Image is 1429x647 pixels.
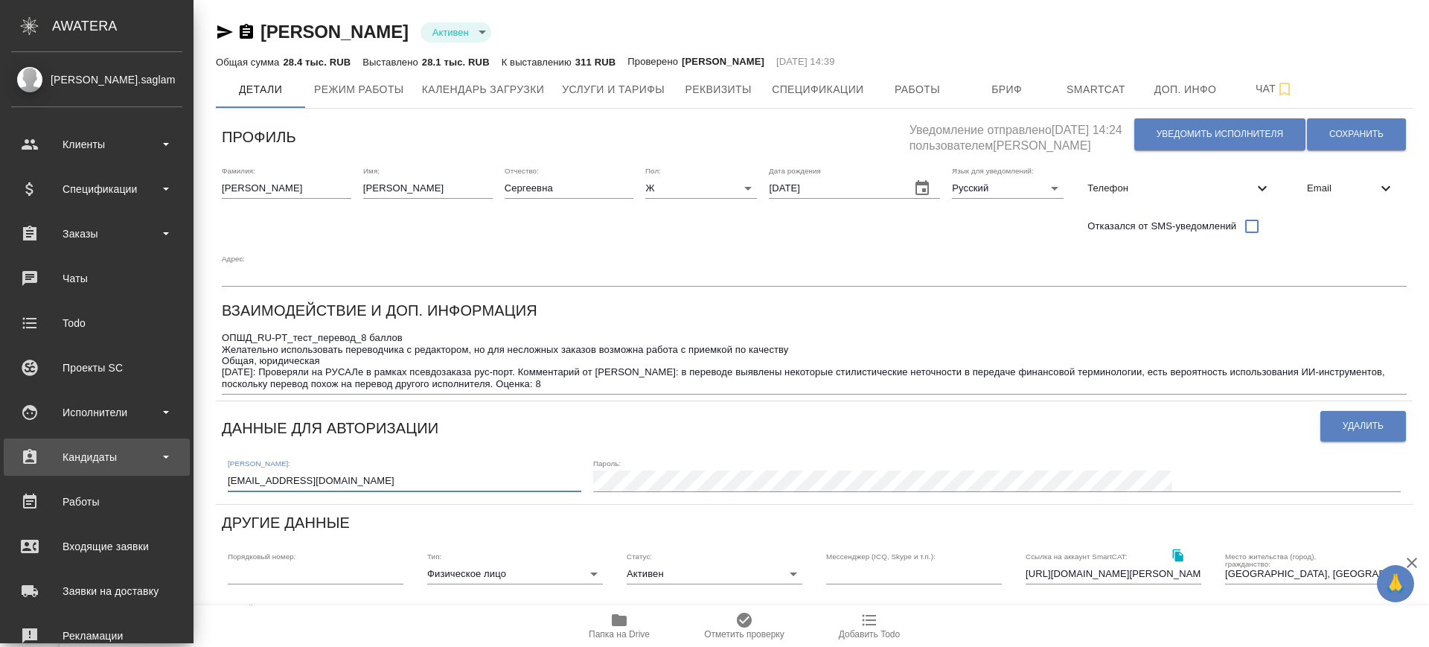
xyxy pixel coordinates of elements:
[645,167,661,174] label: Пол:
[839,629,900,640] span: Добавить Todo
[1377,565,1414,602] button: 🙏
[222,167,255,174] label: Фамилия:
[1087,181,1253,196] span: Телефон
[362,57,422,68] p: Выставлено
[4,349,190,386] a: Проекты SC
[826,604,905,611] label: Макс. сум. вып. за раз:
[1061,80,1132,99] span: Smartcat
[682,605,807,647] button: Отметить проверку
[11,535,182,558] div: Входящие заявки
[427,564,603,584] div: Физическое лицо
[682,80,754,99] span: Реквизиты
[1383,568,1408,599] span: 🙏
[421,22,491,42] div: Активен
[1239,80,1311,98] span: Чат
[52,11,194,41] div: AWATERA
[4,528,190,565] a: Входящие заявки
[216,23,234,41] button: Скопировать ссылку для ЯМессенджера
[1150,80,1221,99] span: Доп. инфо
[237,23,255,41] button: Скопировать ссылку
[228,460,290,468] label: [PERSON_NAME]:
[645,178,757,199] div: Ж
[1329,128,1384,141] span: Сохранить
[11,178,182,200] div: Спецификации
[4,260,190,297] a: Чаты
[11,357,182,379] div: Проекты SC
[4,305,190,342] a: Todo
[627,604,703,611] label: Мин. сум. вып. за раз:
[428,26,473,39] button: Активен
[1134,118,1305,150] button: Уведомить исполнителя
[882,80,953,99] span: Работы
[575,57,616,68] p: 311 RUB
[952,178,1064,199] div: Русский
[505,167,539,174] label: Отчество:
[225,80,296,99] span: Детали
[1026,604,1086,611] label: Валюта выплаты:
[593,460,621,468] label: Пароль:
[11,491,182,513] div: Работы
[4,483,190,520] a: Работы
[222,125,296,149] h6: Профиль
[422,57,490,68] p: 28.1 тыс. RUB
[1026,552,1128,560] label: Ссылка на аккаунт SmartCAT:
[228,552,295,560] label: Порядковый номер:
[222,299,537,322] h6: Взаимодействие и доп. информация
[11,71,182,88] div: [PERSON_NAME].saglam
[1276,80,1294,98] svg: Подписаться
[1343,420,1384,433] span: Удалить
[422,80,545,99] span: Календарь загрузки
[1295,172,1407,205] div: Email
[427,604,505,611] label: Ограничение по сроку:
[772,80,863,99] span: Спецификации
[222,416,438,440] h6: Данные для авторизации
[502,57,575,68] p: К выставлению
[260,22,409,42] a: [PERSON_NAME]
[228,604,273,611] label: Родной язык:
[11,580,182,602] div: Заявки на доставку
[222,511,350,535] h6: Другие данные
[971,80,1043,99] span: Бриф
[363,167,380,174] label: Имя:
[283,57,351,68] p: 28.4 тыс. RUB
[222,255,245,262] label: Адрес:
[589,629,650,640] span: Папка на Drive
[314,80,404,99] span: Режим работы
[682,54,764,69] p: [PERSON_NAME]
[627,54,682,69] p: Проверено
[11,401,182,424] div: Исполнители
[1320,411,1406,442] button: Удалить
[4,573,190,610] a: Заявки на доставку
[807,605,932,647] button: Добавить Todo
[427,552,441,560] label: Тип:
[627,564,802,584] div: Активен
[11,446,182,468] div: Кандидаты
[1225,604,1314,611] label: Схема скидок по Традосу:
[909,115,1134,154] h5: Уведомление отправлено [DATE] 14:24 пользователем [PERSON_NAME]
[704,629,784,640] span: Отметить проверку
[216,57,283,68] p: Общая сумма
[1225,552,1357,567] label: Место жительства (город), гражданство:
[11,223,182,245] div: Заказы
[557,605,682,647] button: Папка на Drive
[222,332,1407,389] textarea: ОПШД_RU-PT_тест_перевод_8 баллов Желательно использовать переводчика с редактором, но для несложн...
[11,267,182,290] div: Чаты
[1307,181,1377,196] span: Email
[1157,128,1283,141] span: Уведомить исполнителя
[627,552,652,560] label: Статус:
[826,552,936,560] label: Мессенджер (ICQ, Skype и т.п.):
[562,80,665,99] span: Услуги и тарифы
[952,167,1034,174] label: Язык для уведомлений:
[11,133,182,156] div: Клиенты
[11,625,182,647] div: Рекламации
[1087,219,1236,234] span: Отказался от SMS-уведомлений
[776,54,835,69] p: [DATE] 14:39
[1163,541,1193,571] button: Скопировать ссылку
[1307,118,1406,150] button: Сохранить
[769,167,821,174] label: Дата рождения
[1075,172,1283,205] div: Телефон
[11,312,182,334] div: Todo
